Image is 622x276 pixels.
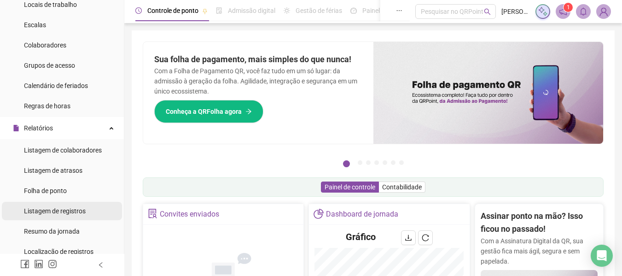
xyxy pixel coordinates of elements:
[383,160,387,165] button: 5
[24,1,77,8] span: Locais de trabalho
[154,53,362,66] h2: Sua folha de pagamento, mais simples do que nunca!
[391,160,395,165] button: 6
[284,7,290,14] span: sun
[24,248,93,255] span: Localização de registros
[422,234,429,241] span: reload
[501,6,530,17] span: [PERSON_NAME]
[405,234,412,241] span: download
[24,82,88,89] span: Calendário de feriados
[564,3,573,12] sup: 1
[24,147,102,154] span: Listagem de colaboradores
[343,160,350,167] button: 1
[591,245,613,267] div: Open Intercom Messenger
[24,187,67,194] span: Folha de ponto
[484,8,491,15] span: search
[24,228,80,235] span: Resumo da jornada
[538,6,548,17] img: sparkle-icon.fc2bf0ac1784a2077858766a79e2daf3.svg
[34,259,43,269] span: linkedin
[597,5,610,18] img: 89051
[350,7,357,14] span: dashboard
[24,102,70,110] span: Regras de horas
[567,4,570,11] span: 1
[325,183,375,191] span: Painel de controle
[579,7,587,16] span: bell
[98,262,104,268] span: left
[346,230,376,243] h4: Gráfico
[374,160,379,165] button: 4
[24,207,86,215] span: Listagem de registros
[358,160,362,165] button: 2
[481,236,598,266] p: Com a Assinatura Digital da QR, sua gestão fica mais ágil, segura e sem papelada.
[24,41,66,49] span: Colaboradores
[481,210,598,236] h2: Assinar ponto na mão? Isso ficou no passado!
[296,7,342,14] span: Gestão de férias
[399,160,404,165] button: 7
[135,7,142,14] span: clock-circle
[396,7,402,14] span: ellipsis
[24,167,82,174] span: Listagem de atrasos
[166,106,242,117] span: Conheça a QRFolha agora
[366,160,371,165] button: 3
[160,206,219,222] div: Convites enviados
[148,209,157,218] span: solution
[24,124,53,132] span: Relatórios
[362,7,398,14] span: Painel do DP
[373,42,604,144] img: banner%2F8d14a306-6205-4263-8e5b-06e9a85ad873.png
[382,183,422,191] span: Contabilidade
[559,7,567,16] span: notification
[326,206,398,222] div: Dashboard de jornada
[20,259,29,269] span: facebook
[147,7,198,14] span: Controle de ponto
[48,259,57,269] span: instagram
[245,108,252,115] span: arrow-right
[228,7,275,14] span: Admissão digital
[314,209,323,218] span: pie-chart
[216,7,222,14] span: file-done
[24,21,46,29] span: Escalas
[13,125,19,131] span: file
[202,8,208,14] span: pushpin
[154,100,263,123] button: Conheça a QRFolha agora
[154,66,362,96] p: Com a Folha de Pagamento QR, você faz tudo em um só lugar: da admissão à geração da folha. Agilid...
[24,62,75,69] span: Grupos de acesso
